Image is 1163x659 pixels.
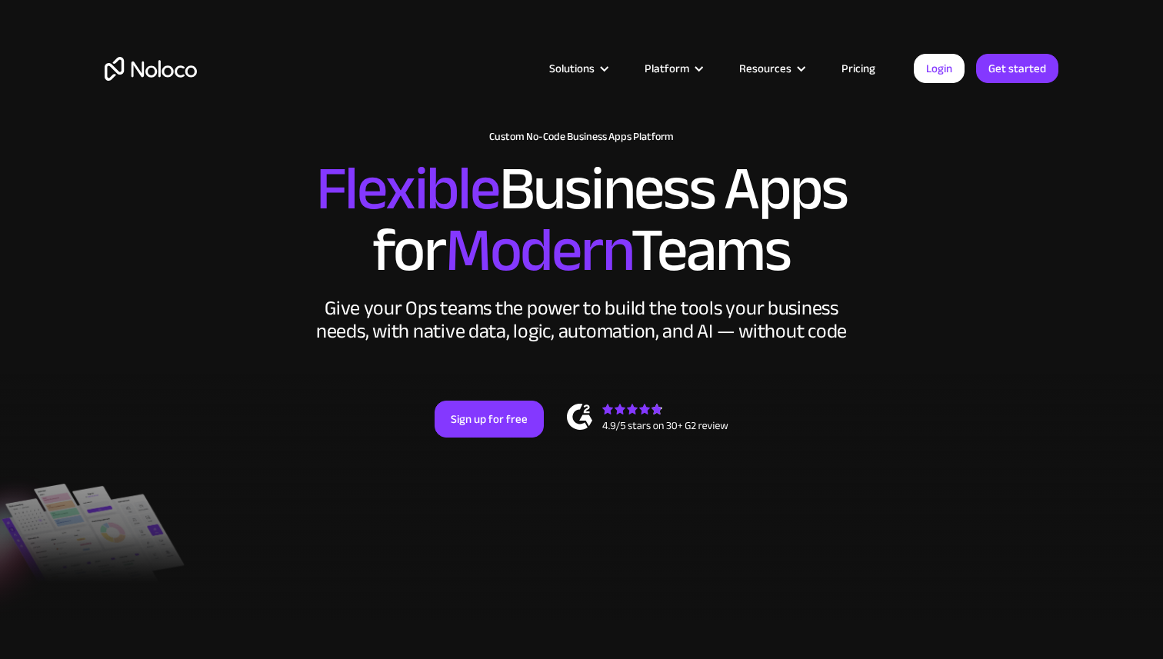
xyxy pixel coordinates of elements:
[549,58,595,78] div: Solutions
[435,401,544,438] a: Sign up for free
[739,58,791,78] div: Resources
[822,58,895,78] a: Pricing
[445,193,631,308] span: Modern
[105,158,1058,281] h2: Business Apps for Teams
[720,58,822,78] div: Resources
[312,297,851,343] div: Give your Ops teams the power to build the tools your business needs, with native data, logic, au...
[625,58,720,78] div: Platform
[316,131,499,246] span: Flexible
[914,54,965,83] a: Login
[976,54,1058,83] a: Get started
[105,57,197,81] a: home
[645,58,689,78] div: Platform
[530,58,625,78] div: Solutions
